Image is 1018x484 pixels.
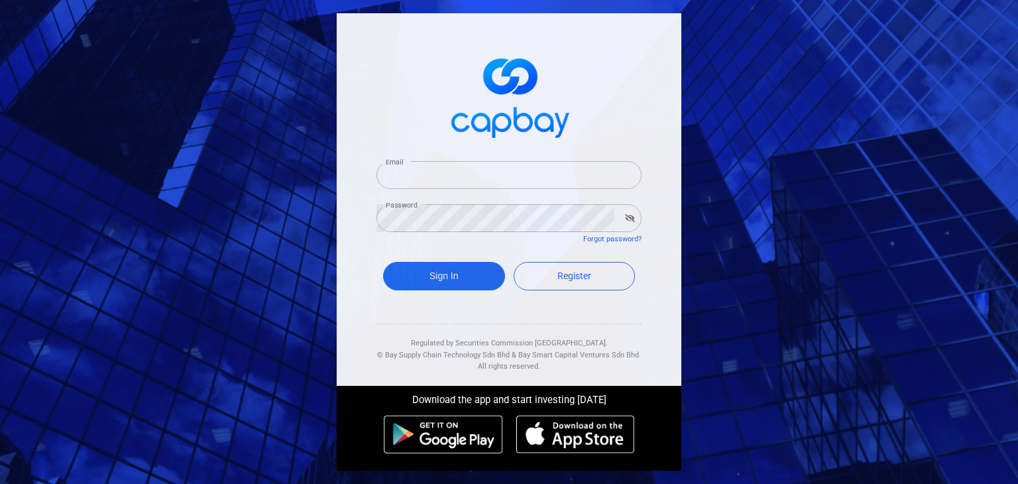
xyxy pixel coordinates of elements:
button: Sign In [383,262,505,290]
span: © Bay Supply Chain Technology Sdn Bhd [377,351,510,359]
img: android [384,415,503,454]
a: Forgot password? [583,235,642,243]
img: logo [443,46,575,145]
label: Password [386,200,418,210]
img: ios [516,415,634,454]
a: Register [514,262,636,290]
span: Bay Smart Capital Ventures Sdn Bhd. [518,351,641,359]
label: Email [386,157,403,167]
div: Regulated by Securities Commission [GEOGRAPHIC_DATA]. & All rights reserved. [376,324,642,373]
div: Download the app and start investing [DATE] [327,386,691,408]
span: Register [557,271,591,281]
